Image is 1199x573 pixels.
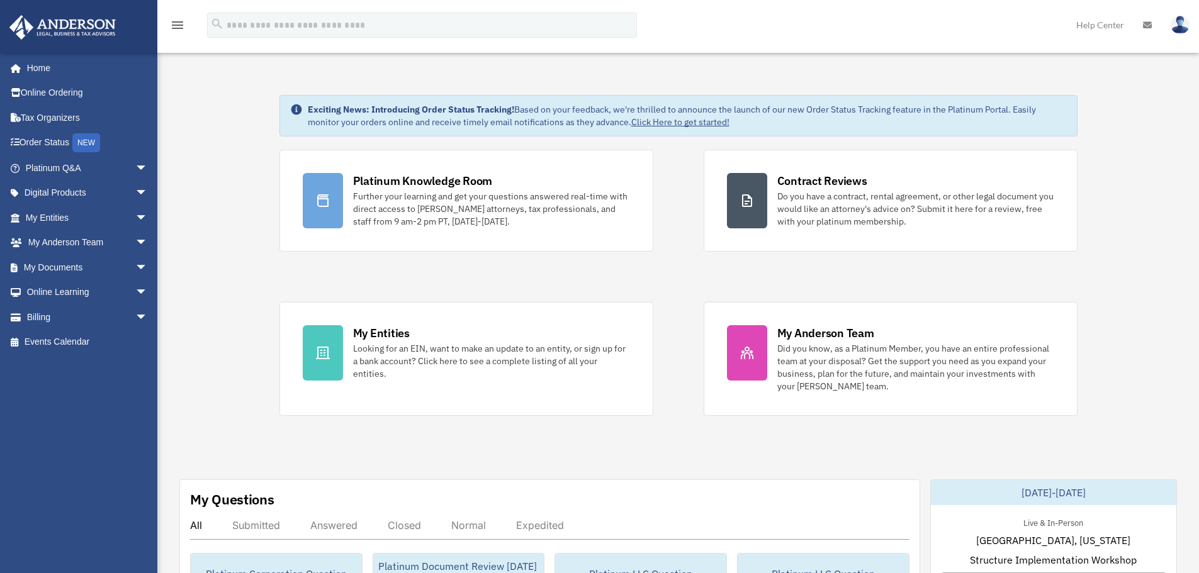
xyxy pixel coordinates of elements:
span: arrow_drop_down [135,280,160,306]
a: Home [9,55,160,81]
span: arrow_drop_down [135,230,160,256]
div: [DATE]-[DATE] [931,480,1176,505]
span: arrow_drop_down [135,304,160,330]
span: arrow_drop_down [135,155,160,181]
a: My Entities Looking for an EIN, want to make an update to an entity, or sign up for a bank accoun... [279,302,653,416]
div: All [190,519,202,531]
a: Platinum Q&Aarrow_drop_down [9,155,167,181]
div: Did you know, as a Platinum Member, you have an entire professional team at your disposal? Get th... [777,342,1054,392]
div: My Questions [190,490,274,509]
div: Contract Reviews [777,173,867,189]
a: My Anderson Team Did you know, as a Platinum Member, you have an entire professional team at your... [704,302,1078,416]
a: My Entitiesarrow_drop_down [9,205,167,230]
strong: Exciting News: Introducing Order Status Tracking! [308,104,514,115]
a: My Anderson Teamarrow_drop_down [9,230,167,255]
a: Order StatusNEW [9,130,167,156]
div: Live & In-Person [1013,515,1093,528]
div: Based on your feedback, we're thrilled to announce the launch of our new Order Status Tracking fe... [308,103,1067,128]
div: My Anderson Team [777,325,874,341]
span: arrow_drop_down [135,181,160,206]
a: Tax Organizers [9,105,167,130]
span: [GEOGRAPHIC_DATA], [US_STATE] [976,533,1130,548]
div: Platinum Knowledge Room [353,173,493,189]
i: menu [170,18,185,33]
img: User Pic [1171,16,1190,34]
a: Billingarrow_drop_down [9,304,167,330]
div: Normal [451,519,486,531]
a: Platinum Knowledge Room Further your learning and get your questions answered real-time with dire... [279,150,653,252]
div: NEW [72,133,100,152]
div: Looking for an EIN, want to make an update to an entity, or sign up for a bank account? Click her... [353,342,630,380]
a: Online Ordering [9,81,167,106]
img: Anderson Advisors Platinum Portal [6,15,120,40]
div: Do you have a contract, rental agreement, or other legal document you would like an attorney's ad... [777,190,1054,228]
span: arrow_drop_down [135,205,160,231]
div: Expedited [516,519,564,531]
a: Events Calendar [9,330,167,355]
a: Online Learningarrow_drop_down [9,280,167,305]
div: My Entities [353,325,410,341]
i: search [210,17,224,31]
a: menu [170,22,185,33]
div: Further your learning and get your questions answered real-time with direct access to [PERSON_NAM... [353,190,630,228]
a: My Documentsarrow_drop_down [9,255,167,280]
a: Click Here to get started! [631,116,729,128]
span: Structure Implementation Workshop [970,552,1137,567]
div: Closed [388,519,421,531]
span: arrow_drop_down [135,255,160,281]
div: Submitted [232,519,280,531]
a: Contract Reviews Do you have a contract, rental agreement, or other legal document you would like... [704,150,1078,252]
div: Answered [310,519,357,531]
a: Digital Productsarrow_drop_down [9,181,167,206]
